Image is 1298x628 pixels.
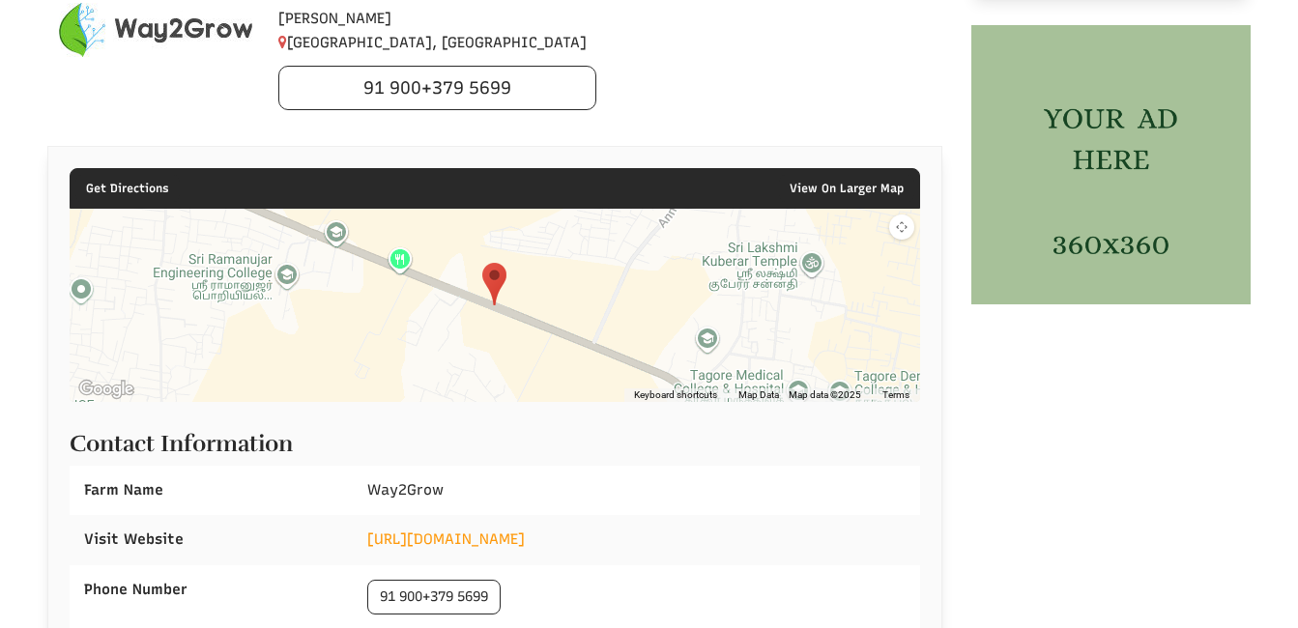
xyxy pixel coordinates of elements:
div: 91 900+379 5699 [295,76,580,100]
a: Open this area in Google Maps (opens a new window) [74,377,138,402]
button: Map camera controls [889,214,914,240]
ul: Profile Tabs [47,146,943,147]
div: 91 900+379 5699 [380,587,488,607]
h2: Contact Information [70,421,921,456]
span: Map data ©2025 [789,388,861,402]
img: Google [74,377,138,402]
button: Keyboard shortcuts [634,388,717,402]
div: Farm Name [70,466,354,515]
img: Copy of side banner (1) [971,25,1251,304]
span: [GEOGRAPHIC_DATA], [GEOGRAPHIC_DATA] [278,34,587,51]
div: Visit Website [70,515,354,564]
a: Get Directions [75,174,180,203]
a: View On Larger Map [779,174,914,203]
span: Way2Grow [367,481,444,499]
a: Terms (opens in new tab) [882,388,909,402]
a: [URL][DOMAIN_NAME] [367,530,525,548]
div: Phone Number [70,565,354,614]
button: Map Data [738,388,779,402]
span: [PERSON_NAME] [278,10,391,27]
